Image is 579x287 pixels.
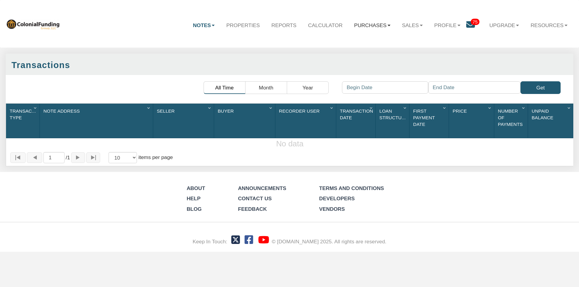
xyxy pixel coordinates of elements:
[411,106,449,130] div: Sort None
[66,154,70,161] span: 1
[319,195,355,201] a: Developers
[10,152,26,163] button: Page to first
[187,16,221,34] a: Notes
[428,81,521,94] input: End Date
[220,16,265,34] a: Properties
[319,206,345,212] a: Vendors
[207,104,214,111] div: Column Menu
[411,106,449,130] div: First Payment Date Sort None
[266,16,302,34] a: Reports
[496,106,528,136] div: Sort None
[10,108,43,120] span: Transaction Type
[413,108,435,127] span: First Payment Date
[520,104,528,111] div: Column Menu
[268,104,275,111] div: Column Menu
[532,108,553,120] span: Unpaid Balance
[66,154,67,161] abbr: of
[377,106,409,129] div: Sort None
[530,106,573,123] div: Sort None
[43,152,65,163] input: Selected page
[187,195,201,201] a: Help
[238,206,267,212] a: Feedback
[43,108,80,114] span: Note Address
[8,106,40,123] div: Sort None
[525,16,573,34] a: Resources
[496,106,528,136] div: Number Of Payments Sort None
[348,16,396,34] a: Purchases
[338,106,375,123] div: Sort None
[566,104,573,111] div: Column Menu
[396,16,429,34] a: Sales
[272,238,386,245] div: © [DOMAIN_NAME] 2025. All rights are reserved.
[6,18,60,30] img: 569736
[466,16,484,35] a: 75
[71,152,85,163] button: Page forward
[218,108,234,114] span: Buyer
[277,106,336,117] div: Recorder User Sort None
[155,106,214,117] div: Sort None
[41,106,153,117] div: Sort None
[216,106,275,117] div: Buyer Sort None
[377,106,409,129] div: Loan Structure Sort None
[155,106,214,117] div: Seller Sort None
[216,106,275,117] div: Sort None
[520,81,560,94] button: Get
[302,16,348,34] a: Calculator
[245,81,287,94] button: Month
[187,206,202,212] a: Blog
[6,138,574,149] div: No data
[368,104,375,111] div: Column Menu
[11,59,568,71] div: Transactions
[138,154,173,160] span: items per page
[338,106,375,123] div: Transaction Date Sort None
[453,108,467,114] span: Price
[441,104,449,111] div: Column Menu
[193,238,227,245] div: Keep In Touch:
[451,106,494,117] div: Price Sort None
[27,152,42,163] button: Page back
[41,106,153,117] div: Note Address Sort None
[287,81,329,94] button: Year
[32,104,40,111] div: Column Menu
[451,106,494,117] div: Sort None
[530,106,573,123] div: Unpaid Balance Sort None
[187,185,205,191] a: About
[329,104,336,111] div: Column Menu
[204,81,245,94] button: All Time
[379,108,408,120] span: Loan Structure
[319,185,384,191] a: Terms and Conditions
[238,195,272,201] a: Contact Us
[157,108,175,114] span: Seller
[402,104,409,111] div: Column Menu
[487,104,494,111] div: Column Menu
[484,16,525,34] a: Upgrade
[429,16,466,34] a: Profile
[146,104,153,111] div: Column Menu
[279,108,320,114] span: Recorder User
[471,19,479,25] span: 75
[340,108,373,120] span: Transaction Date
[238,185,286,191] a: Announcements
[342,81,428,94] input: Begin Date
[86,152,100,163] button: Page to last
[8,106,40,123] div: Transaction Type Sort None
[498,108,523,127] span: Number Of Payments
[277,106,336,117] div: Sort None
